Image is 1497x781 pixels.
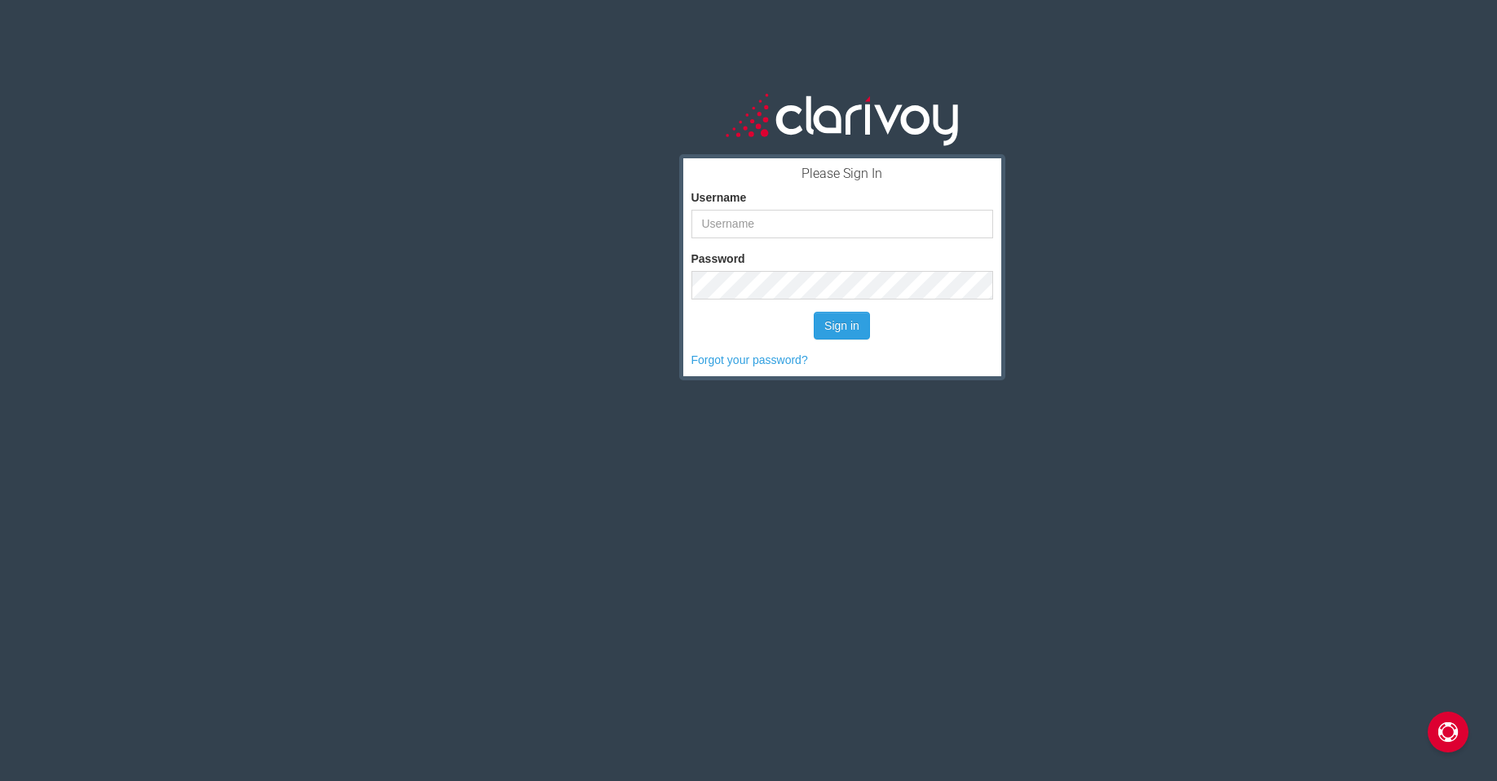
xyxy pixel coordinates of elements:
a: Forgot your password? [691,353,808,366]
label: Password [691,251,745,267]
img: clarivoy_whitetext_transbg.svg [726,90,958,148]
button: Sign in [814,312,870,339]
label: Username [691,189,747,206]
input: Username [691,210,993,238]
h3: Please Sign In [691,166,993,181]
